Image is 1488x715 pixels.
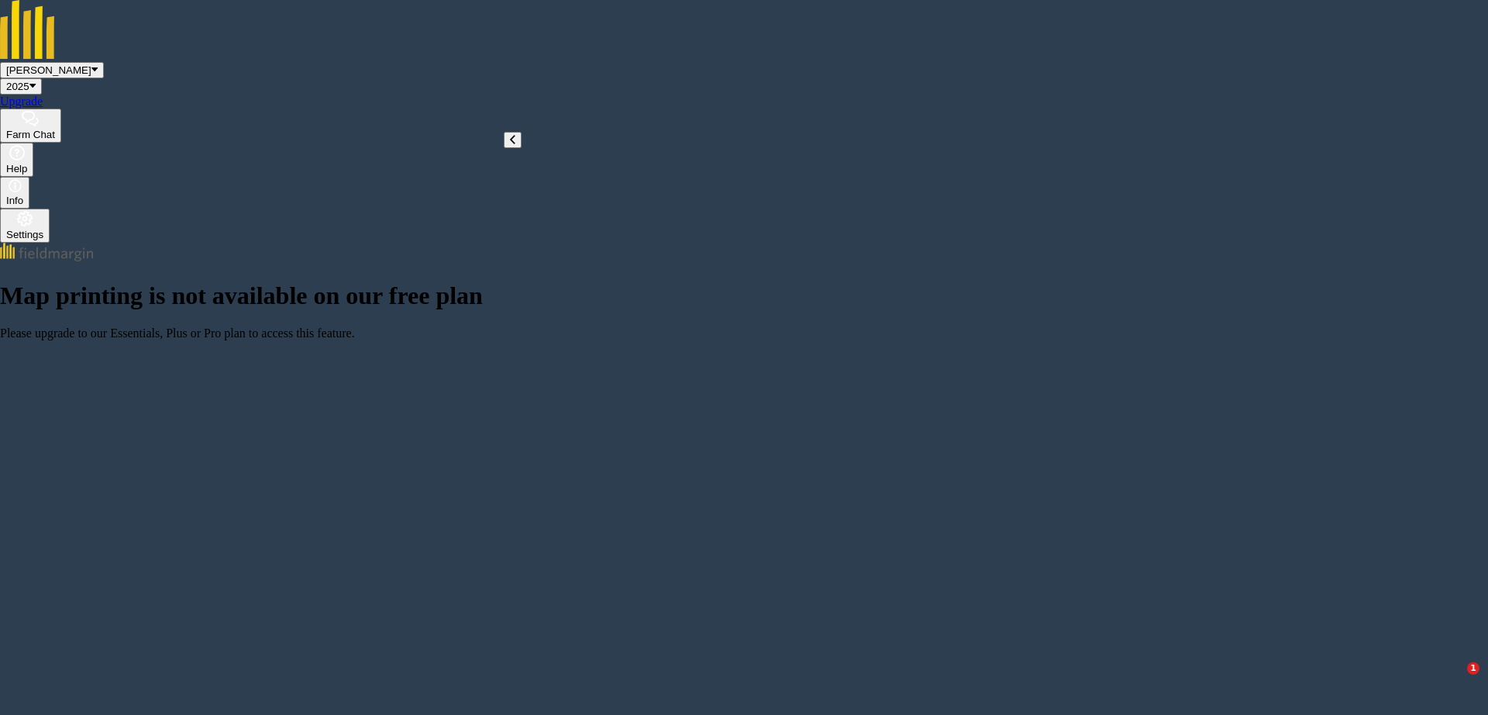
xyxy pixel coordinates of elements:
[8,145,26,161] img: A question mark icon
[21,111,40,126] img: Two speech bubbles overlapping with the left bubble in the forefront
[15,211,34,226] img: A cog icon
[6,229,43,240] div: Settings
[9,179,22,192] img: svg+xml;base64,PHN2ZyB4bWxucz0iaHR0cDovL3d3dy53My5vcmcvMjAwMC9zdmciIHdpZHRoPSIxNyIgaGVpZ2h0PSIxNy...
[6,163,27,174] div: Help
[6,195,23,206] div: Info
[6,129,55,140] div: Farm Chat
[6,81,29,92] span: 2025
[1467,662,1479,675] span: 1
[1435,662,1472,699] iframe: Intercom live chat
[6,64,91,76] span: [PERSON_NAME]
